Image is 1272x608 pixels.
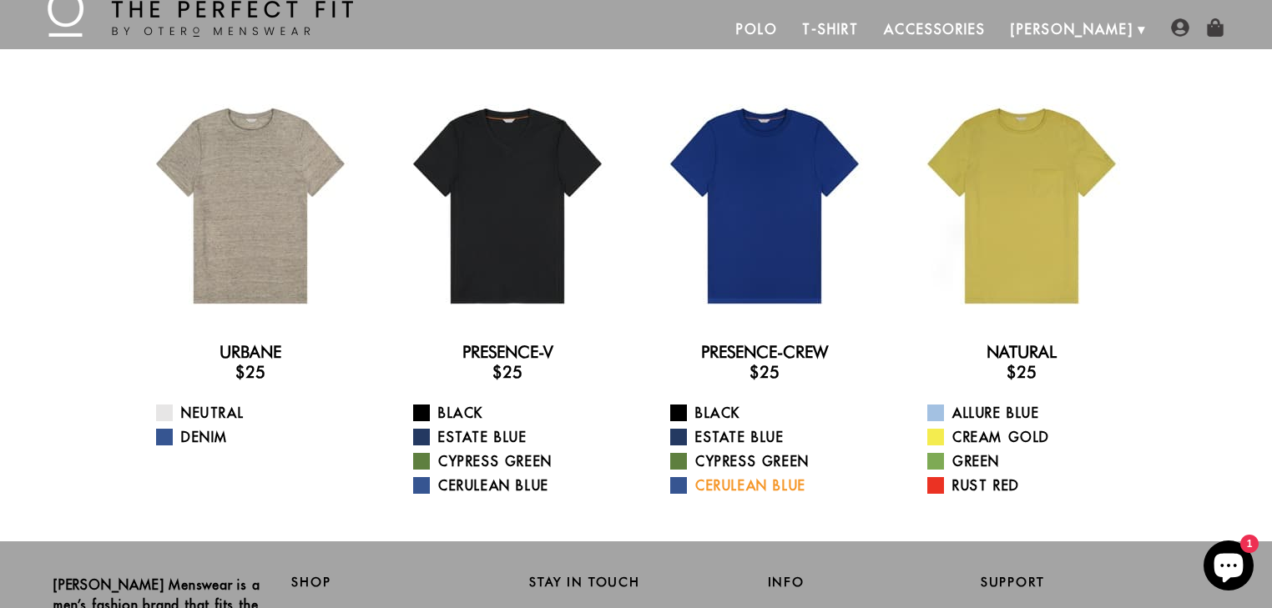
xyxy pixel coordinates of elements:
[927,403,1137,423] a: Allure Blue
[135,362,366,382] h3: $25
[927,451,1137,471] a: Green
[670,403,880,423] a: Black
[291,575,504,590] h2: Shop
[156,427,366,447] a: Denim
[529,575,742,590] h2: Stay in Touch
[790,9,871,49] a: T-Shirt
[724,9,790,49] a: Polo
[413,427,623,447] a: Estate Blue
[1206,18,1224,37] img: shopping-bag-icon.png
[413,451,623,471] a: Cypress Green
[927,475,1137,495] a: Rust Red
[768,575,981,590] h2: Info
[413,475,623,495] a: Cerulean Blue
[987,342,1057,362] a: Natural
[1171,18,1189,37] img: user-account-icon.png
[413,403,623,423] a: Black
[462,342,553,362] a: Presence-V
[670,427,880,447] a: Estate Blue
[220,342,281,362] a: Urbane
[1199,540,1259,595] inbox-online-store-chat: Shopify online store chat
[701,342,828,362] a: Presence-Crew
[981,575,1219,590] h2: Support
[156,403,366,423] a: Neutral
[871,9,998,49] a: Accessories
[649,362,880,382] h3: $25
[670,475,880,495] a: Cerulean Blue
[906,362,1137,382] h3: $25
[392,362,623,382] h3: $25
[927,427,1137,447] a: Cream Gold
[998,9,1146,49] a: [PERSON_NAME]
[670,451,880,471] a: Cypress Green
